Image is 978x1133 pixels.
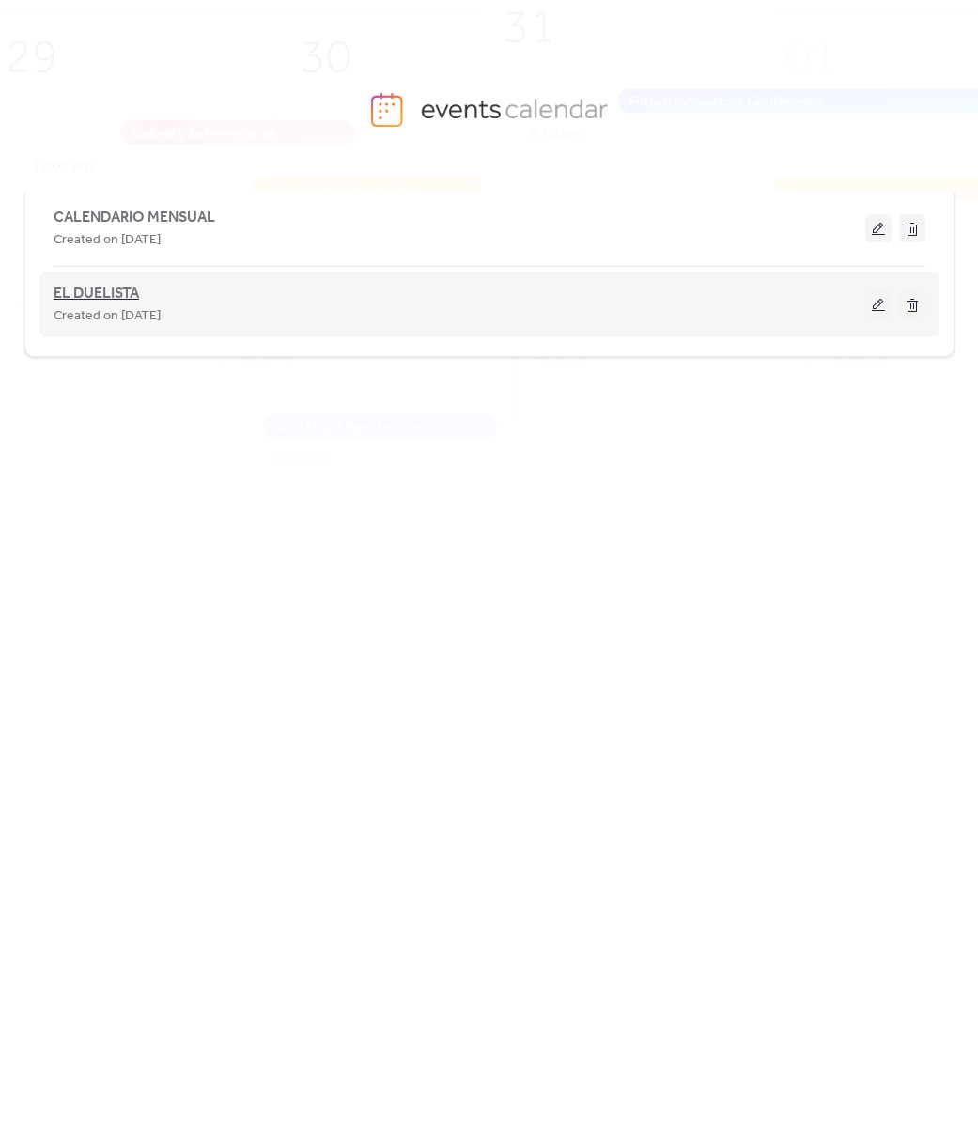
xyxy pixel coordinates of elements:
[54,229,161,252] span: Created on [DATE]
[54,288,139,300] a: EL DUELISTA
[54,212,215,223] a: CALENDARIO MENSUAL
[54,305,161,328] span: Created on [DATE]
[54,207,215,229] span: CALENDARIO MENSUAL
[54,283,139,305] span: EL DUELISTA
